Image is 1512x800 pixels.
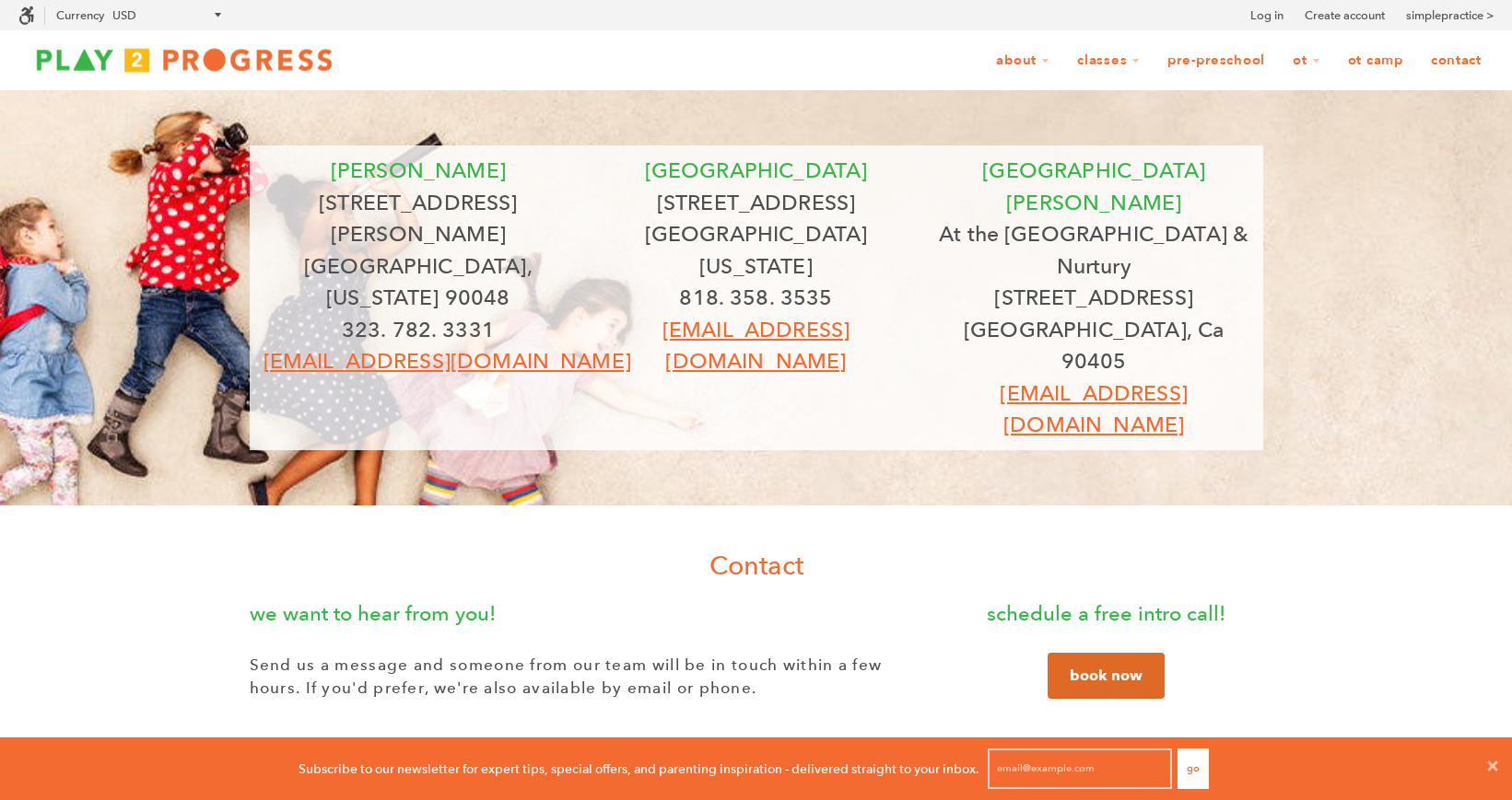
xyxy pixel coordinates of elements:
[299,759,979,779] p: Subscribe to our newsletter for expert tips, special offers, and parenting inspiration - delivere...
[1178,748,1209,789] button: Go
[1000,380,1187,438] a: [EMAIL_ADDRESS][DOMAIN_NAME]
[264,187,574,250] p: [STREET_ADDRESS][PERSON_NAME]
[56,8,104,22] label: Currency
[1406,6,1494,25] a: simplepractice >
[645,157,868,183] span: [GEOGRAPHIC_DATA]
[1250,6,1283,25] a: Log in
[250,597,913,630] p: we want to hear from you!
[982,157,1205,215] font: [GEOGRAPHIC_DATA][PERSON_NAME]
[662,317,850,375] a: [EMAIL_ADDRESS][DOMAIN_NAME]
[601,218,911,282] p: [GEOGRAPHIC_DATA][US_STATE]
[939,282,1249,314] p: [STREET_ADDRESS]
[988,748,1172,789] input: email@example.com
[1336,43,1415,78] a: OT Camp
[331,157,506,183] font: [PERSON_NAME]
[939,218,1249,282] p: At the [GEOGRAPHIC_DATA] & Nurtury
[601,282,911,314] p: 818. 358. 3535
[939,314,1249,377] p: [GEOGRAPHIC_DATA], Ca 90405
[264,314,574,346] p: 323. 782. 3331
[1048,653,1165,699] a: book now
[950,597,1263,630] p: schedule a free intro call!
[1305,6,1385,25] a: Create account
[601,187,911,219] p: [STREET_ADDRESS]
[250,654,913,701] p: Send us a message and someone from our team will be in touch within a few hours. If you'd prefer,...
[984,43,1061,78] a: About
[1065,43,1152,78] a: Classes
[1419,43,1494,78] a: Contact
[1155,43,1277,78] a: Pre-Preschool
[18,41,350,78] img: Play2Progress logo
[264,250,574,314] p: [GEOGRAPHIC_DATA], [US_STATE] 90048
[264,348,631,374] a: [EMAIL_ADDRESS][DOMAIN_NAME]
[1281,43,1332,78] a: OT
